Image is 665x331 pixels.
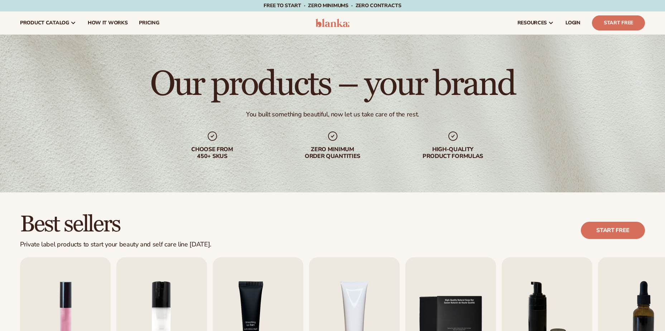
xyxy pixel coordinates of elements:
[133,11,165,34] a: pricing
[264,2,401,9] span: Free to start · ZERO minimums · ZERO contracts
[167,146,258,160] div: Choose from 450+ Skus
[560,11,586,34] a: LOGIN
[565,20,580,26] span: LOGIN
[14,11,82,34] a: product catalog
[150,67,515,102] h1: Our products – your brand
[88,20,128,26] span: How It Works
[581,222,645,239] a: Start free
[517,20,547,26] span: resources
[20,212,211,236] h2: Best sellers
[512,11,560,34] a: resources
[246,110,419,119] div: You built something beautiful, now let us take care of the rest.
[139,20,159,26] span: pricing
[20,20,69,26] span: product catalog
[287,146,379,160] div: Zero minimum order quantities
[315,19,350,27] img: logo
[592,15,645,30] a: Start Free
[407,146,499,160] div: High-quality product formulas
[20,241,211,249] div: Private label products to start your beauty and self care line [DATE].
[82,11,134,34] a: How It Works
